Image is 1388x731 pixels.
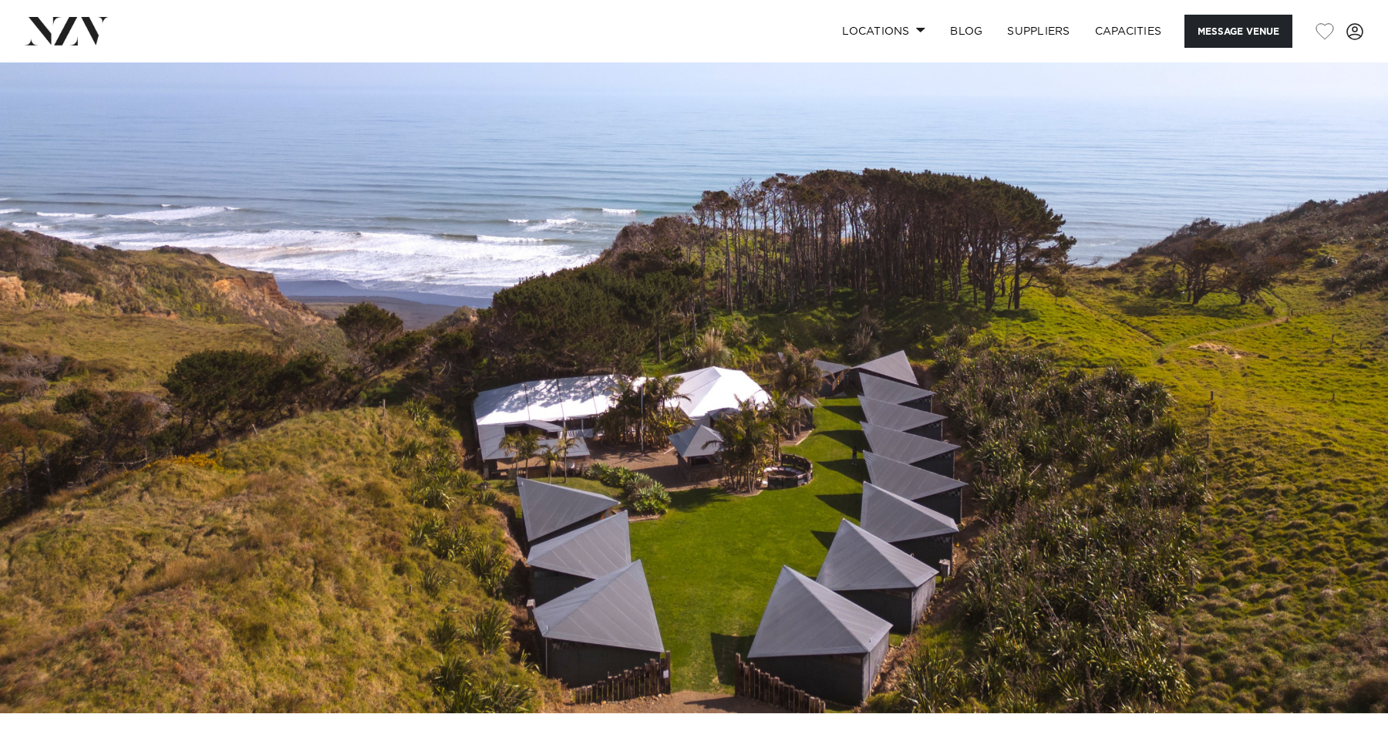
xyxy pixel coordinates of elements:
a: BLOG [938,15,995,48]
a: Capacities [1083,15,1174,48]
a: Locations [830,15,938,48]
button: Message Venue [1184,15,1292,48]
img: nzv-logo.png [25,17,109,45]
a: SUPPLIERS [995,15,1082,48]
